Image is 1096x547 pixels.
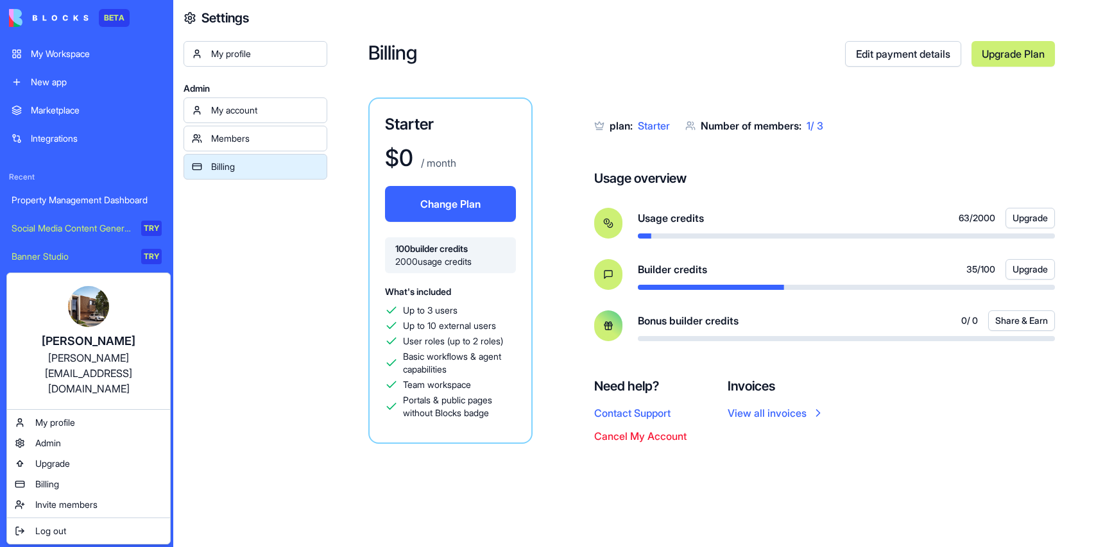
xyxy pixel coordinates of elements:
[10,474,167,494] a: Billing
[12,222,132,235] div: Social Media Content Generator
[12,194,162,206] div: Property Management Dashboard
[10,494,167,515] a: Invite members
[35,416,75,429] span: My profile
[10,453,167,474] a: Upgrade
[141,221,162,236] div: TRY
[35,478,59,491] span: Billing
[10,412,167,433] a: My profile
[35,498,98,511] span: Invite members
[4,172,169,182] span: Recent
[10,276,167,407] a: [PERSON_NAME][PERSON_NAME][EMAIL_ADDRESS][DOMAIN_NAME]
[35,457,70,470] span: Upgrade
[12,250,132,263] div: Banner Studio
[35,437,61,450] span: Admin
[141,249,162,264] div: TRY
[20,332,157,350] div: [PERSON_NAME]
[20,350,157,396] div: [PERSON_NAME][EMAIL_ADDRESS][DOMAIN_NAME]
[68,286,109,327] img: ACg8ocI3iN2EvMXak_SCsLvJfSWb2MdaMp1gkP1m4Fni7Et9EyLMhJlZ=s96-c
[35,525,66,537] span: Log out
[10,433,167,453] a: Admin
